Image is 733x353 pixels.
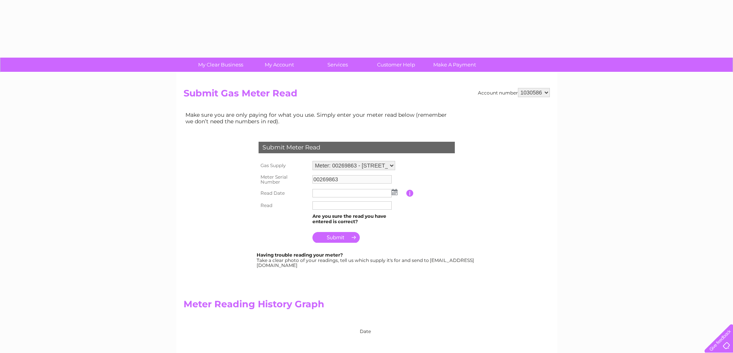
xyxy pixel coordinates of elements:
td: Make sure you are only paying for what you use. Simply enter your meter read below (remember we d... [184,110,453,126]
div: Take a clear photo of your readings, tell us which supply it's for and send to [EMAIL_ADDRESS][DO... [257,252,475,268]
b: Having trouble reading your meter? [257,252,343,258]
h2: Meter Reading History Graph [184,299,453,313]
h2: Submit Gas Meter Read [184,88,550,103]
a: My Account [247,58,311,72]
a: My Clear Business [189,58,252,72]
img: ... [392,189,397,195]
a: Make A Payment [423,58,486,72]
div: Submit Meter Read [259,142,455,153]
input: Information [406,190,414,197]
input: Submit [312,232,360,243]
th: Gas Supply [257,159,311,172]
a: Services [306,58,369,72]
td: Are you sure the read you have entered is correct? [311,212,406,226]
a: Customer Help [364,58,428,72]
th: Read Date [257,187,311,199]
div: Date [237,321,453,334]
th: Meter Serial Number [257,172,311,187]
div: Account number [478,88,550,97]
th: Read [257,199,311,212]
